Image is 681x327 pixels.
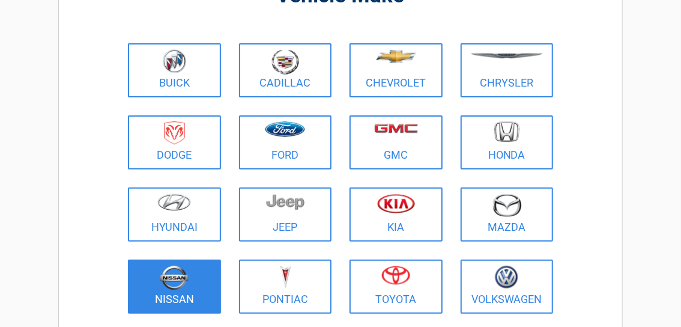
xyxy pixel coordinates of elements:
img: kia [377,194,415,213]
img: chrysler [470,53,543,59]
a: Cadillac [239,43,332,97]
a: Chevrolet [350,43,443,97]
a: Jeep [239,188,332,242]
img: toyota [381,266,410,285]
a: Chrysler [461,43,554,97]
img: jeep [266,194,304,210]
img: chevrolet [376,50,416,63]
a: Buick [128,43,221,97]
a: Honda [461,115,554,170]
a: Mazda [461,188,554,242]
img: pontiac [279,266,291,289]
img: honda [494,121,519,142]
a: Dodge [128,115,221,170]
a: Toyota [350,260,443,314]
a: GMC [350,115,443,170]
a: Ford [239,115,332,170]
a: Kia [350,188,443,242]
a: Volkswagen [461,260,554,314]
a: Pontiac [239,260,332,314]
img: ford [265,121,305,137]
a: Hyundai [128,188,221,242]
a: Nissan [128,260,221,314]
img: mazda [492,194,522,217]
img: nissan [160,266,189,290]
img: dodge [164,121,185,145]
img: cadillac [271,49,299,75]
img: hyundai [157,194,191,211]
img: buick [163,49,186,73]
img: gmc [374,123,418,133]
img: volkswagen [495,266,518,289]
